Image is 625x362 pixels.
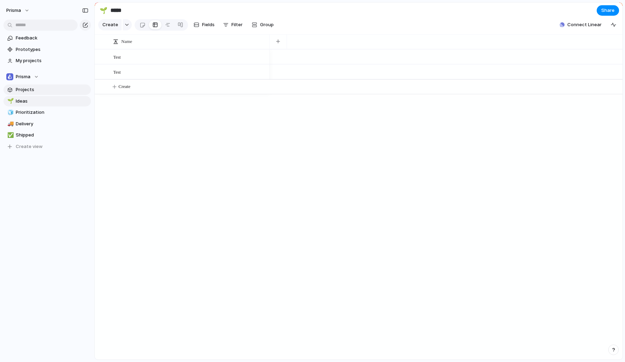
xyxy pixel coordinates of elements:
[6,109,13,116] button: 🧊
[118,83,130,90] span: Create
[6,98,13,105] button: 🌱
[16,35,88,42] span: Feedback
[3,130,91,140] a: ✅Shipped
[3,141,91,152] button: Create view
[220,19,245,30] button: Filter
[6,132,13,139] button: ✅
[16,132,88,139] span: Shipped
[3,44,91,55] a: Prototypes
[3,5,33,16] button: Prisma
[100,6,107,15] div: 🌱
[557,20,604,30] button: Connect Linear
[3,72,91,82] button: Prisma
[6,120,13,127] button: 🚚
[3,119,91,129] a: 🚚Delivery
[260,21,274,28] span: Group
[16,57,88,64] span: My projects
[102,21,118,28] span: Create
[16,109,88,116] span: Prioritization
[3,33,91,43] a: Feedback
[98,19,122,30] button: Create
[16,120,88,127] span: Delivery
[98,5,109,16] button: 🌱
[7,131,12,139] div: ✅
[3,84,91,95] a: Projects
[16,86,88,93] span: Projects
[191,19,217,30] button: Fields
[7,109,12,117] div: 🧊
[231,21,243,28] span: Filter
[121,38,132,45] span: Name
[7,120,12,128] div: 🚚
[7,97,12,105] div: 🌱
[3,56,91,66] a: My projects
[202,21,215,28] span: Fields
[3,107,91,118] a: 🧊Prioritization
[113,68,121,76] span: Test
[3,96,91,106] a: 🌱Ideas
[6,7,21,14] span: Prisma
[16,98,88,105] span: Ideas
[113,53,121,61] span: Test
[16,73,30,80] span: Prisma
[567,21,602,28] span: Connect Linear
[248,19,277,30] button: Group
[16,46,88,53] span: Prototypes
[597,5,619,16] button: Share
[16,143,43,150] span: Create view
[601,7,615,14] span: Share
